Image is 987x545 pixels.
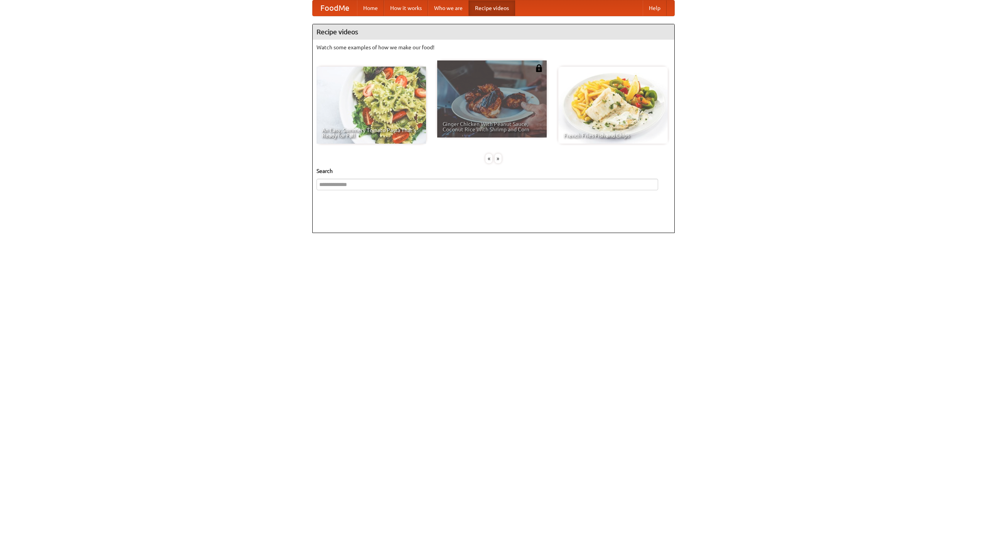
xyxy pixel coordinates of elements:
[643,0,667,16] a: Help
[495,154,502,163] div: »
[317,67,426,144] a: An Easy, Summery Tomato Pasta That's Ready for Fall
[384,0,428,16] a: How it works
[322,127,421,138] span: An Easy, Summery Tomato Pasta That's Ready for Fall
[357,0,384,16] a: Home
[469,0,515,16] a: Recipe videos
[558,67,668,144] a: French Fries Fish and Chips
[535,64,543,72] img: 483408.png
[313,24,674,40] h4: Recipe videos
[317,167,670,175] h5: Search
[317,44,670,51] p: Watch some examples of how we make our food!
[564,133,662,138] span: French Fries Fish and Chips
[428,0,469,16] a: Who we are
[485,154,492,163] div: «
[313,0,357,16] a: FoodMe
